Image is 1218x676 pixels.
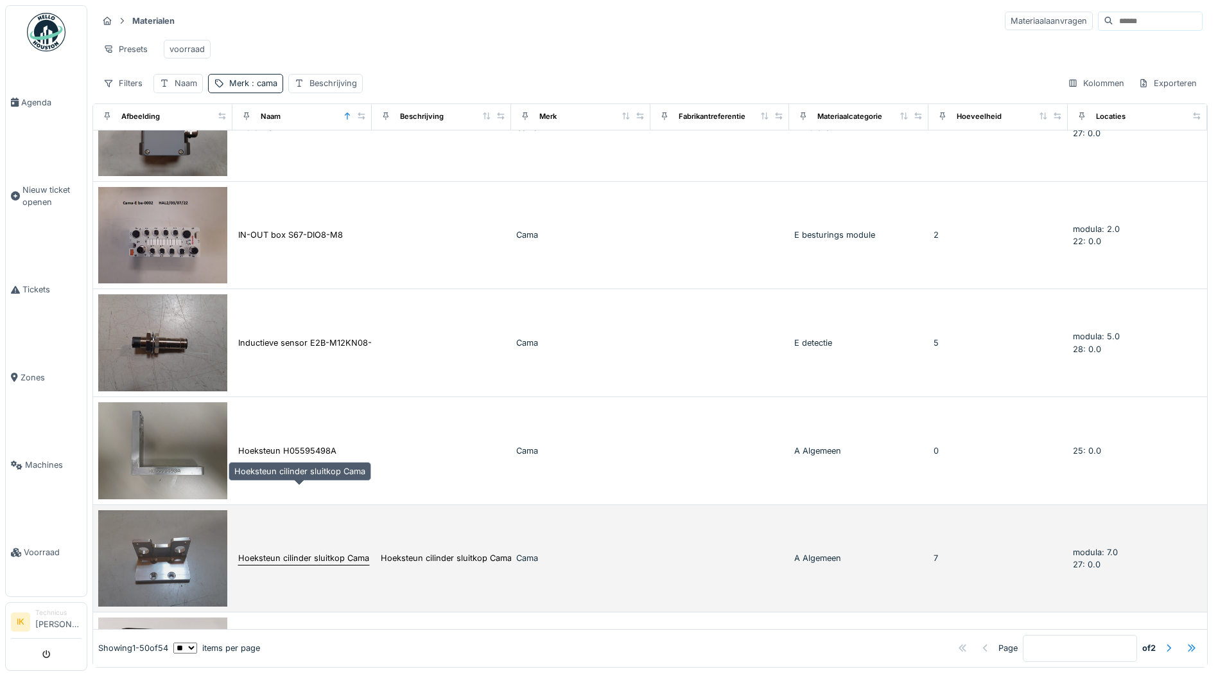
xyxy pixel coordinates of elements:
[1073,560,1101,569] span: 27: 0.0
[6,58,87,146] a: Agenda
[98,402,227,499] img: Hoeksteun H05595498A
[238,552,369,564] div: Hoeksteun cilinder sluitkop Cama
[1073,547,1118,557] span: modula: 7.0
[121,111,160,122] div: Afbeelding
[794,552,923,564] div: A Algemeen
[98,642,168,654] div: Showing 1 - 50 of 54
[6,246,87,334] a: Tickets
[1062,74,1130,93] div: Kolommen
[173,642,260,654] div: items per page
[6,422,87,509] a: Machines
[21,371,82,384] span: Zones
[934,552,1063,564] div: 7
[170,43,205,55] div: voorraad
[238,337,395,349] div: Inductieve sensor E2B-M12KN08-M1-B1
[516,229,645,241] div: Cama
[98,40,153,58] div: Presets
[794,229,923,241] div: E besturings module
[934,229,1063,241] div: 2
[934,445,1063,457] div: 0
[400,111,444,122] div: Beschrijving
[794,337,923,349] div: E detectie
[11,608,82,639] a: IK Technicus[PERSON_NAME]
[1073,129,1101,138] span: 27: 0.0
[1073,344,1101,354] span: 28: 0.0
[22,184,82,208] span: Nieuw ticket openen
[957,111,1002,122] div: Hoeveelheid
[1142,642,1156,654] strong: of 2
[98,510,227,607] img: Hoeksteun cilinder sluitkop Cama
[22,283,82,296] span: Tickets
[934,337,1063,349] div: 5
[98,74,148,93] div: Filters
[238,445,336,457] div: Hoeksteun H05595498A
[1073,446,1101,456] span: 25: 0.0
[238,229,343,241] div: IN-OUT box S67-DIO8-M8
[261,111,281,122] div: Naam
[21,96,82,109] span: Agenda
[6,509,87,596] a: Voorraad
[229,77,277,89] div: Merk
[35,608,82,636] li: [PERSON_NAME]
[27,13,65,51] img: Badge_color-CXgf-gQk.svg
[175,77,197,89] div: Naam
[998,642,1018,654] div: Page
[817,111,882,122] div: Materiaalcategorie
[1096,111,1126,122] div: Locaties
[6,146,87,246] a: Nieuw ticket openen
[229,462,371,481] div: Hoeksteun cilinder sluitkop Cama
[381,552,512,564] div: Hoeksteun cilinder sluitkop Cama
[6,334,87,421] a: Zones
[794,445,923,457] div: A Algemeen
[539,111,557,122] div: Merk
[516,337,645,349] div: Cama
[127,15,180,27] strong: Materialen
[679,111,745,122] div: Fabrikantreferentie
[1073,224,1120,234] span: modula: 2.0
[1133,74,1203,93] div: Exporteren
[35,608,82,618] div: Technicus
[1073,236,1101,246] span: 22: 0.0
[24,546,82,558] span: Voorraad
[1073,332,1120,341] span: modula: 5.0
[25,459,82,471] span: Machines
[98,294,227,391] img: Inductieve sensor E2B-M12KN08-M1-B1
[11,612,30,632] li: IK
[98,187,227,284] img: IN-OUT box S67-DIO8-M8
[1005,12,1093,30] div: Materiaalaanvragen
[309,77,357,89] div: Beschrijving
[516,552,645,564] div: Cama
[516,445,645,457] div: Cama
[249,78,277,88] span: : cama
